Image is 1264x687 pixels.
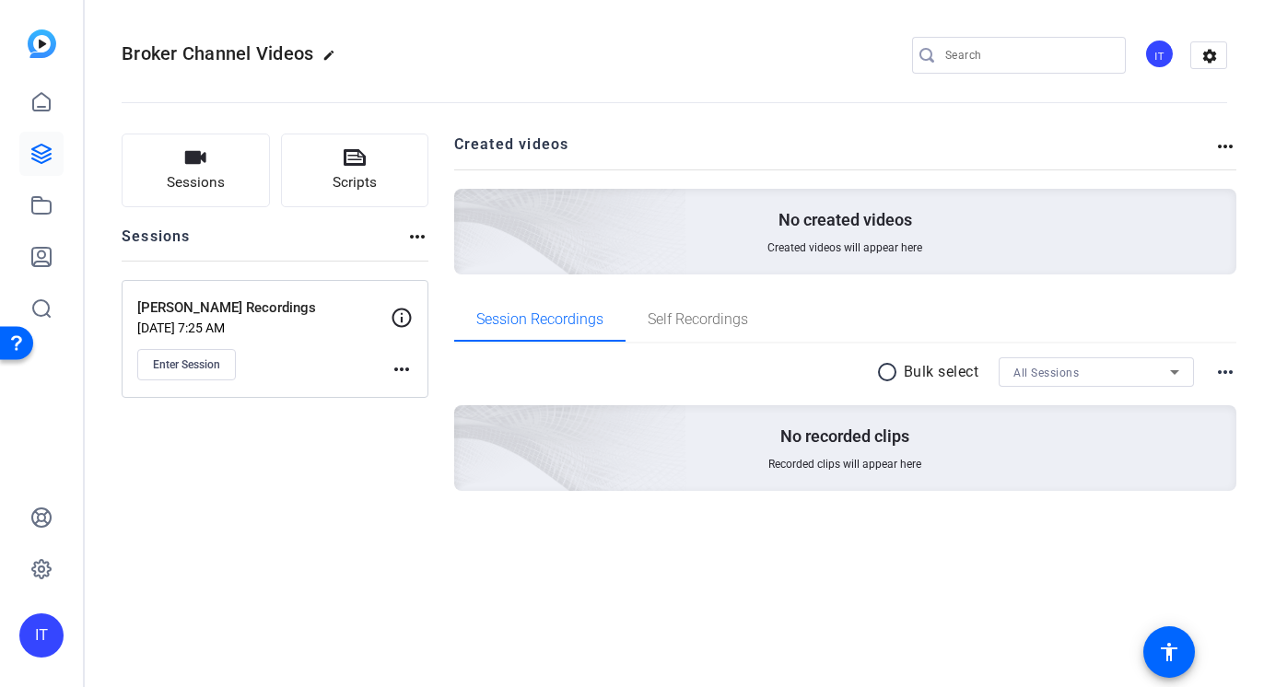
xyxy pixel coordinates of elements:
span: Self Recordings [648,312,748,327]
div: IT [19,613,64,658]
mat-icon: more_horiz [1214,135,1236,157]
img: blue-gradient.svg [28,29,56,58]
p: No recorded clips [780,425,909,448]
span: Enter Session [153,357,220,372]
p: [DATE] 7:25 AM [137,320,391,335]
mat-icon: more_horiz [391,358,413,380]
img: embarkstudio-empty-session.png [248,223,687,623]
span: Session Recordings [476,312,603,327]
span: Recorded clips will appear here [768,457,921,472]
span: Scripts [333,172,377,193]
mat-icon: more_horiz [406,226,428,248]
span: Broker Channel Videos [122,42,313,64]
span: Sessions [167,172,225,193]
div: IT [1144,39,1175,69]
p: Bulk select [904,361,979,383]
input: Search [945,44,1111,66]
button: Sessions [122,134,270,207]
button: Enter Session [137,349,236,380]
span: Created videos will appear here [767,240,922,255]
p: No created videos [778,209,912,231]
img: Creted videos background [248,6,687,406]
span: All Sessions [1013,367,1079,379]
mat-icon: more_horiz [1214,361,1236,383]
button: Scripts [281,134,429,207]
h2: Created videos [454,134,1215,169]
h2: Sessions [122,226,191,261]
mat-icon: settings [1191,42,1228,70]
mat-icon: radio_button_unchecked [876,361,904,383]
ngx-avatar: Innovage Team [1144,39,1176,71]
mat-icon: edit [322,49,345,71]
mat-icon: accessibility [1158,641,1180,663]
p: [PERSON_NAME] Recordings [137,297,391,319]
